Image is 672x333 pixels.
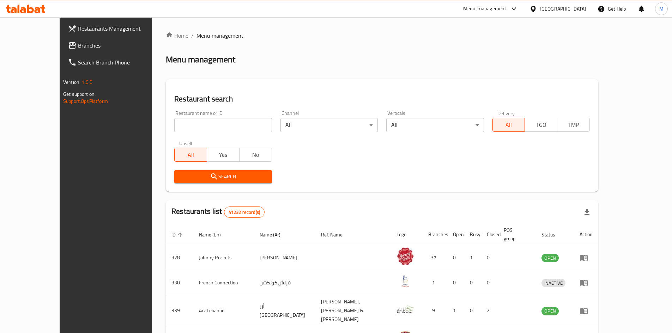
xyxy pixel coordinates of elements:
td: 0 [464,295,481,326]
td: 0 [447,245,464,270]
button: Search [174,170,272,183]
td: 0 [447,270,464,295]
span: Menu management [196,31,243,40]
td: 9 [423,295,447,326]
th: Closed [481,224,498,245]
th: Action [574,224,598,245]
td: Arz Lebanon [193,295,254,326]
button: Yes [207,148,240,162]
img: Johnny Rockets [396,247,414,265]
div: All [280,118,378,132]
td: 2 [481,295,498,326]
img: French Connection [396,272,414,290]
label: Delivery [497,111,515,116]
th: Branches [423,224,447,245]
a: Restaurants Management [62,20,172,37]
div: Menu [580,253,593,262]
button: TGO [525,118,557,132]
span: Yes [210,150,237,160]
h2: Restaurant search [174,94,590,104]
span: INACTIVE [541,279,565,287]
li: / [191,31,194,40]
span: OPEN [541,307,559,315]
a: Support.OpsPlatform [63,97,108,106]
button: TMP [557,118,590,132]
img: Arz Lebanon [396,301,414,318]
button: All [174,148,207,162]
a: Branches [62,37,172,54]
a: Home [166,31,188,40]
td: [PERSON_NAME],[PERSON_NAME] & [PERSON_NAME] [315,295,391,326]
td: [PERSON_NAME] [254,245,315,270]
span: All [177,150,204,160]
input: Search for restaurant name or ID.. [174,118,272,132]
h2: Menu management [166,54,235,65]
td: 0 [481,245,498,270]
span: Name (Ar) [260,230,290,239]
span: Branches [78,41,166,50]
span: All [496,120,522,130]
span: Search [180,172,266,181]
td: 37 [423,245,447,270]
td: French Connection [193,270,254,295]
td: فرنش كونكشن [254,270,315,295]
span: ID [171,230,185,239]
td: أرز [GEOGRAPHIC_DATA] [254,295,315,326]
nav: breadcrumb [166,31,598,40]
td: 1 [464,245,481,270]
span: M [659,5,664,13]
button: No [239,148,272,162]
td: Johnny Rockets [193,245,254,270]
td: 328 [166,245,193,270]
span: Version: [63,78,80,87]
span: POS group [504,226,527,243]
span: Search Branch Phone [78,58,166,67]
td: 330 [166,270,193,295]
span: Ref. Name [321,230,352,239]
div: Total records count [224,206,265,218]
div: Export file [579,204,595,221]
label: Upsell [179,141,192,146]
div: Menu [580,278,593,287]
td: 1 [447,295,464,326]
span: No [242,150,269,160]
h2: Restaurants list [171,206,265,218]
th: Busy [464,224,481,245]
span: 41232 record(s) [224,209,264,216]
div: Menu [580,307,593,315]
span: Status [541,230,564,239]
span: Restaurants Management [78,24,166,33]
span: TMP [560,120,587,130]
a: Search Branch Phone [62,54,172,71]
span: Get support on: [63,90,96,99]
td: 0 [464,270,481,295]
th: Logo [391,224,423,245]
th: Open [447,224,464,245]
span: TGO [528,120,555,130]
td: 0 [481,270,498,295]
div: Menu-management [463,5,507,13]
td: 339 [166,295,193,326]
span: 1.0.0 [81,78,92,87]
button: All [492,118,525,132]
div: [GEOGRAPHIC_DATA] [540,5,586,13]
div: OPEN [541,307,559,315]
td: 1 [423,270,447,295]
div: All [386,118,484,132]
span: Name (En) [199,230,230,239]
span: OPEN [541,254,559,262]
